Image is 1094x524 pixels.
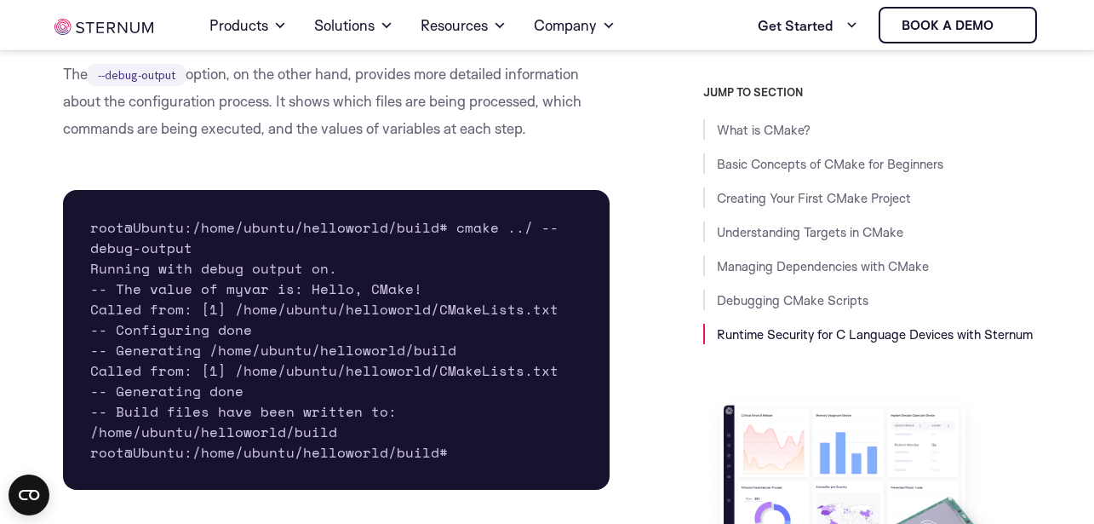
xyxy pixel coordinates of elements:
[717,326,1033,343] a: Runtime Security for C Language Devices with Sternum
[534,2,616,49] a: Company
[703,85,1040,99] h3: JUMP TO SECTION
[717,258,929,274] a: Managing Dependencies with CMake
[54,19,153,35] img: sternum iot
[63,60,610,142] p: The option, on the other hand, provides more detailed information about the configuration process...
[717,224,903,240] a: Understanding Targets in CMake
[209,2,287,49] a: Products
[88,64,186,86] code: --debug-output
[1000,19,1014,32] img: sternum iot
[717,122,810,138] a: What is CMake?
[717,156,943,172] a: Basic Concepts of CMake for Beginners
[879,7,1037,43] a: Book a demo
[758,9,858,43] a: Get Started
[717,292,868,308] a: Debugging CMake Scripts
[9,475,49,515] button: Open CMP widget
[314,2,393,49] a: Solutions
[421,2,507,49] a: Resources
[63,190,610,490] pre: root@Ubuntu:/home/ubuntu/helloworld/build# cmake ../ --debug-output Running with debug output on....
[717,190,911,206] a: Creating Your First CMake Project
